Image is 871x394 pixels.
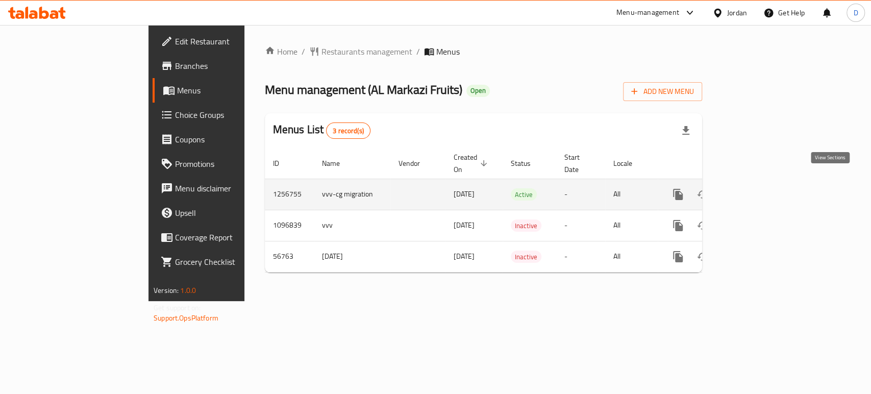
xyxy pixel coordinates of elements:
a: Edit Restaurant [153,29,294,54]
span: Version: [154,284,179,297]
td: vvv-cg migration [314,179,390,210]
h2: Menus List [273,122,370,139]
span: Menu disclaimer [175,182,286,194]
button: Add New Menu [623,82,702,101]
div: Menu-management [616,7,679,19]
div: Export file [674,118,698,143]
span: Promotions [175,158,286,170]
span: Start Date [564,151,593,176]
td: - [556,179,605,210]
button: Change Status [690,244,715,269]
span: Restaurants management [321,45,412,58]
a: Branches [153,54,294,78]
div: Active [511,188,537,201]
a: Coverage Report [153,225,294,250]
li: / [416,45,420,58]
td: All [605,179,658,210]
span: Edit Restaurant [175,35,286,47]
button: more [666,213,690,238]
a: Choice Groups [153,103,294,127]
a: Support.OpsPlatform [154,311,218,325]
span: Active [511,189,537,201]
span: [DATE] [454,250,475,263]
div: Jordan [727,7,747,18]
nav: breadcrumb [265,45,702,58]
span: ID [273,157,292,169]
span: Locale [613,157,645,169]
button: more [666,244,690,269]
span: 1.0.0 [180,284,196,297]
th: Actions [658,148,772,179]
span: Branches [175,60,286,72]
span: Menu management ( AL Markazi Fruits ) [265,78,462,101]
span: [DATE] [454,218,475,232]
div: Inactive [511,219,541,232]
span: Choice Groups [175,109,286,121]
span: 3 record(s) [327,126,370,136]
span: Inactive [511,251,541,263]
a: Restaurants management [309,45,412,58]
a: Menus [153,78,294,103]
span: Created On [454,151,490,176]
td: - [556,241,605,272]
span: Menus [177,84,286,96]
div: Total records count [326,122,370,139]
span: Vendor [399,157,433,169]
span: [DATE] [454,187,475,201]
td: All [605,241,658,272]
td: [DATE] [314,241,390,272]
a: Coupons [153,127,294,152]
span: Open [466,86,490,95]
span: Menus [436,45,460,58]
div: Open [466,85,490,97]
span: Coupons [175,133,286,145]
span: Upsell [175,207,286,219]
span: Add New Menu [631,85,694,98]
span: Get support on: [154,301,201,314]
span: D [853,7,858,18]
a: Menu disclaimer [153,176,294,201]
span: Name [322,157,353,169]
table: enhanced table [265,148,772,273]
li: / [302,45,305,58]
a: Promotions [153,152,294,176]
button: more [666,182,690,207]
td: All [605,210,658,241]
span: Coverage Report [175,231,286,243]
span: Grocery Checklist [175,256,286,268]
td: - [556,210,605,241]
button: Change Status [690,213,715,238]
span: Status [511,157,544,169]
a: Upsell [153,201,294,225]
a: Grocery Checklist [153,250,294,274]
td: vvv [314,210,390,241]
span: Inactive [511,220,541,232]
